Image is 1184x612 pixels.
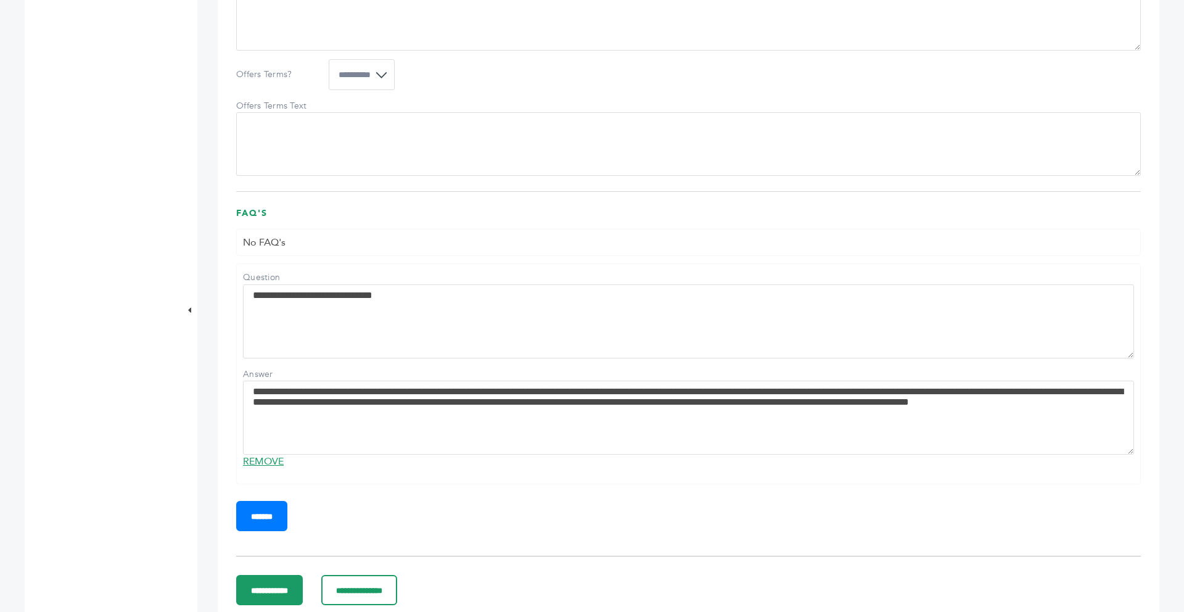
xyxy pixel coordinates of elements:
label: Question [243,271,329,284]
span: No FAQ's [243,236,286,249]
label: Offers Terms Text [236,100,323,112]
label: Offers Terms? [236,68,323,81]
a: REMOVE [243,455,284,468]
h3: FAQ's [236,207,1141,229]
label: Answer [243,368,329,381]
